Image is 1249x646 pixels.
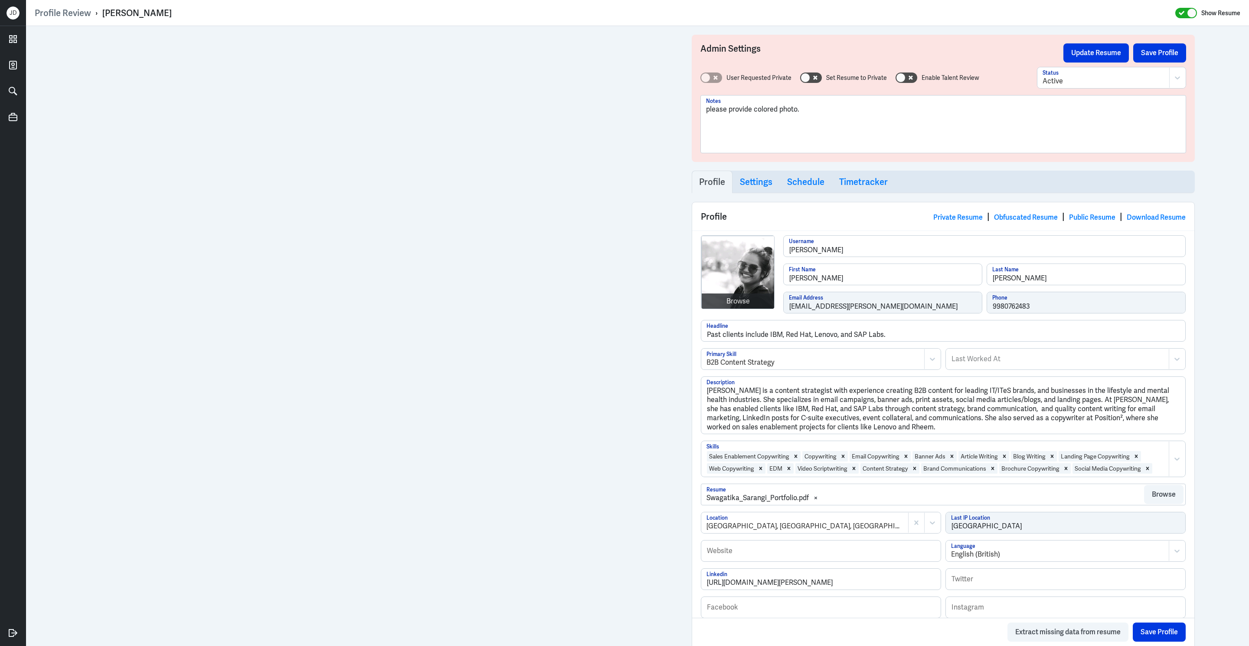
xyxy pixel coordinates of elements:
div: CopywritingRemove Copywriting [801,450,849,462]
div: EDM [767,463,784,474]
button: Update Resume [1063,43,1129,63]
div: Web Copywriting [707,463,756,474]
div: Content StrategyRemove Content Strategy [860,462,920,475]
div: Brochure CopywritingRemove Brochure Copywriting [998,462,1072,475]
h3: Admin Settings [700,43,1063,63]
input: Facebook [701,597,941,618]
div: Blog Writing [1011,451,1047,461]
div: Landing Page CopywritingRemove Landing Page Copywriting [1058,450,1142,462]
div: Banner AdsRemove Banner Ads [912,450,958,462]
div: Remove Article Writing [1000,451,1009,461]
input: Twitter [946,569,1185,590]
div: Remove Landing Page Copywriting [1131,451,1141,461]
a: Download Resume [1127,213,1186,222]
div: Email Copywriting [850,451,901,461]
h3: Schedule [787,177,824,187]
button: Extract missing data from resume [1007,623,1128,642]
div: Social Media CopywritingRemove Social Media Copywriting [1072,462,1153,475]
div: Brand Communications [921,463,988,474]
div: Remove Banner Ads [947,451,957,461]
iframe: https://ppcdn.hiredigital.com/register/89ab376e/resumes/082042338/Swagatika_Sarangi_Portfolio.pdf... [80,35,583,637]
h3: Profile [699,177,725,187]
div: Remove Brochure Copywriting [1061,463,1071,474]
div: Sales Enablement CopywritingRemove Sales Enablement Copywriting [706,450,801,462]
input: Last IP Location [946,512,1185,533]
a: Obfuscated Resume [994,213,1058,222]
div: Content Strategy [860,463,910,474]
div: Swagatika_Sarangi_Portfolio.pdf [706,493,809,503]
div: Landing Page Copywriting [1059,451,1131,461]
div: Remove Content Strategy [910,463,919,474]
div: | | | [933,210,1186,223]
div: Remove Video Scriptwriting [849,463,859,474]
a: Profile Review [35,7,91,19]
button: Browse [1144,485,1184,504]
div: Remove Web Copywriting [756,463,765,474]
input: Website [701,541,941,561]
div: Brochure Copywriting [999,463,1061,474]
div: Remove Social Media Copywriting [1143,463,1152,474]
p: please provide colored photo. [706,104,1180,115]
input: Headline [701,320,1185,341]
div: Remove Sales Enablement Copywriting [791,451,801,461]
div: Web CopywritingRemove Web Copywriting [706,462,766,475]
div: Video Scriptwriting [795,463,849,474]
label: Set Resume to Private [826,73,887,82]
div: Social Media Copywriting [1072,463,1143,474]
div: Remove Email Copywriting [901,451,911,461]
div: Remove EDM [784,463,794,474]
input: Username [784,236,1185,257]
label: User Requested Private [726,73,791,82]
a: Private Resume [933,213,983,222]
div: Brand CommunicationsRemove Brand Communications [920,462,998,475]
textarea: [PERSON_NAME] is a content strategist with experience creating B2B content for leading IT/ITeS br... [701,377,1185,434]
input: Email Address [784,292,982,313]
input: Linkedin [701,569,941,590]
div: Remove Brand Communications [988,463,997,474]
button: Save Profile [1133,43,1186,63]
input: Last Name [987,264,1185,285]
div: Remove Copywriting [838,451,848,461]
div: Blog WritingRemove Blog Writing [1010,450,1058,462]
label: Enable Talent Review [922,73,979,82]
div: J D [7,7,20,20]
label: Show Resume [1201,7,1240,19]
div: EDMRemove EDM [766,462,795,475]
div: Sales Enablement Copywriting [707,451,791,461]
div: Copywriting [802,451,838,461]
div: Article WritingRemove Article Writing [958,450,1010,462]
a: Public Resume [1069,213,1115,222]
div: Remove Blog Writing [1047,451,1057,461]
input: Phone [987,292,1185,313]
div: Video ScriptwritingRemove Video Scriptwriting [795,462,860,475]
div: Browse [726,296,750,307]
input: Instagram [946,597,1185,618]
div: Email CopywritingRemove Email Copywriting [849,450,912,462]
input: First Name [784,264,982,285]
p: › [91,7,102,19]
h3: Timetracker [839,177,888,187]
img: download.jpg [702,236,775,309]
div: Banner Ads [912,451,947,461]
div: [PERSON_NAME] [102,7,172,19]
div: Article Writing [958,451,1000,461]
h3: Settings [740,177,772,187]
div: Profile [692,202,1194,231]
button: Save Profile [1133,623,1186,642]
